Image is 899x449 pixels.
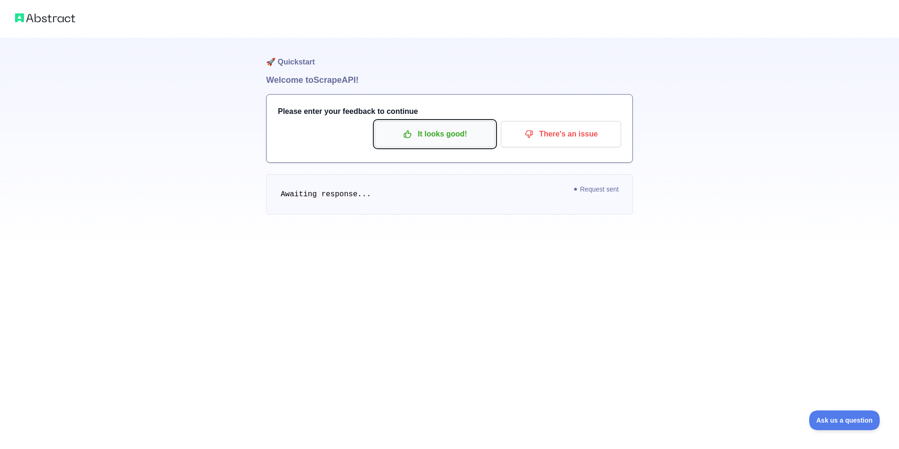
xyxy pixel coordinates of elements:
span: Awaiting response... [281,190,371,199]
img: Abstract logo [15,11,75,24]
p: It looks good! [382,126,488,142]
h1: 🚀 Quickstart [266,38,633,73]
h1: Welcome to Scrape API! [266,73,633,87]
iframe: Toggle Customer Support [809,410,880,430]
button: It looks good! [375,121,495,147]
span: Request sent [570,184,624,195]
p: There's an issue [508,126,614,142]
button: There's an issue [501,121,621,147]
h3: Please enter your feedback to continue [278,106,621,117]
